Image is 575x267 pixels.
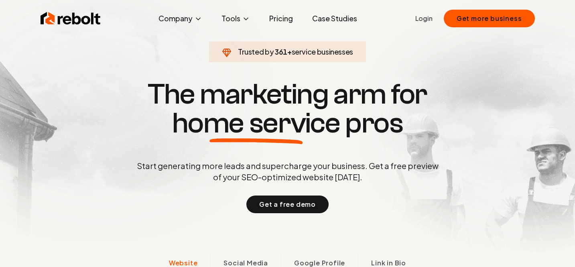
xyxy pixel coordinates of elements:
[287,47,292,56] span: +
[292,47,354,56] span: service businesses
[275,46,287,57] span: 361
[246,196,329,213] button: Get a free demo
[152,10,209,26] button: Company
[95,80,480,138] h1: The marketing arm for pros
[444,10,535,27] button: Get more business
[135,160,440,183] p: Start generating more leads and supercharge your business. Get a free preview of your SEO-optimiz...
[172,109,340,138] span: home service
[215,10,256,26] button: Tools
[263,10,299,26] a: Pricing
[41,10,101,26] img: Rebolt Logo
[306,10,364,26] a: Case Studies
[415,14,433,23] a: Login
[238,47,274,56] span: Trusted by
